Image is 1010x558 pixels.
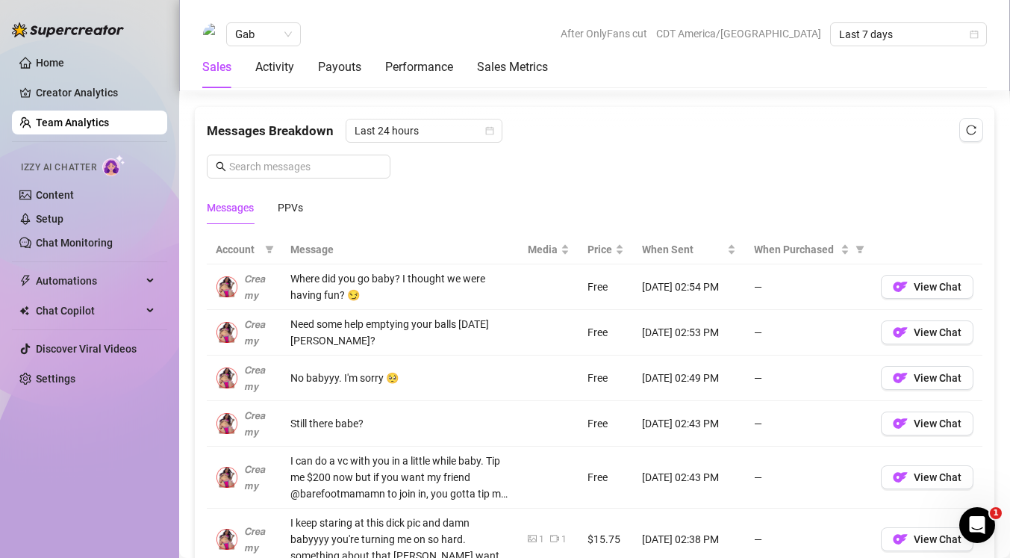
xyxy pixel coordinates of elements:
a: OFView Chat [881,285,973,297]
span: View Chat [914,533,961,545]
div: No babyyy. I'm sorry 🥺 [290,370,510,386]
img: OF [893,532,908,547]
span: 1 [990,507,1002,519]
span: Gab [235,23,292,46]
img: Gab [203,23,225,46]
div: 1 [539,533,544,547]
img: OF [893,279,908,294]
th: Media [519,235,579,264]
a: OFView Chat [881,376,973,388]
td: Free [579,310,633,356]
span: 𝘾𝙧𝙚𝙖𝙢𝙮 [244,409,265,438]
img: 𝘾𝙧𝙚𝙖𝙢𝙮 [216,413,237,434]
th: Message [281,235,519,264]
span: Chat Copilot [36,299,142,323]
button: OFView Chat [881,527,973,551]
span: calendar [485,126,494,135]
span: Last 7 days [839,23,978,46]
a: Team Analytics [36,117,109,128]
td: [DATE] 02:53 PM [633,310,745,356]
span: reload [966,125,976,135]
a: Chat Monitoring [36,237,113,249]
div: Where did you go baby? I thought we were having fun? 😏 [290,270,510,303]
span: 𝘾𝙧𝙚𝙖𝙢𝙮 [244,318,265,347]
span: Automations [36,269,142,293]
span: Last 24 hours [355,120,493,142]
span: View Chat [914,281,961,293]
span: Price [587,241,612,258]
img: 𝘾𝙧𝙚𝙖𝙢𝙮 [216,529,237,550]
td: [DATE] 02:43 PM [633,447,745,509]
input: Search messages [229,158,381,175]
td: — [745,447,872,509]
span: filter [265,245,274,254]
a: Creator Analytics [36,81,155,105]
span: When Sent [642,241,724,258]
div: Need some help emptying your balls [DATE] [PERSON_NAME]? [290,316,510,349]
span: picture [528,534,537,543]
button: OFView Chat [881,465,973,489]
a: Setup [36,213,63,225]
div: Activity [255,58,294,76]
td: Free [579,401,633,447]
th: Price [579,235,633,264]
img: 𝘾𝙧𝙚𝙖𝙢𝙮 [216,276,237,297]
th: When Purchased [745,235,872,264]
a: OFView Chat [881,537,973,549]
td: [DATE] 02:54 PM [633,264,745,310]
img: 𝘾𝙧𝙚𝙖𝙢𝙮 [216,368,237,388]
span: 𝘾𝙧𝙚𝙖𝙢𝙮 [244,463,265,492]
span: 𝘾𝙧𝙚𝙖𝙢𝙮 [244,525,265,554]
div: PPVs [278,199,303,216]
td: Free [579,356,633,401]
iframe: Intercom live chat [959,507,995,543]
td: Free [579,447,633,509]
span: thunderbolt [19,275,31,287]
span: calendar [970,30,979,39]
td: — [745,356,872,401]
img: logo-BBDzfeDw.svg [12,22,124,37]
a: OFView Chat [881,421,973,433]
a: Home [36,57,64,69]
img: OF [893,325,908,340]
img: 𝘾𝙧𝙚𝙖𝙢𝙮 [216,467,237,488]
td: — [745,401,872,447]
div: Payouts [318,58,361,76]
span: Media [528,241,558,258]
a: Settings [36,373,75,385]
img: OF [893,371,908,385]
div: Messages Breakdown [207,119,982,143]
td: Free [579,264,633,310]
span: Account [216,241,259,258]
span: filter [262,238,277,261]
img: 𝘾𝙧𝙚𝙖𝙢𝙮 [216,322,237,343]
a: OFView Chat [881,475,973,487]
span: Izzy AI Chatter [21,161,96,175]
img: OF [893,416,908,431]
span: CDT America/[GEOGRAPHIC_DATA] [656,22,821,45]
th: When Sent [633,235,745,264]
button: OFView Chat [881,275,973,299]
img: AI Chatter [102,155,125,176]
span: filter [852,238,867,261]
span: filter [855,245,864,254]
div: I can do a vc with you in a little while baby. Tip me $200 now but if you want my friend @barefoo... [290,453,510,502]
img: Chat Copilot [19,306,29,316]
button: OFView Chat [881,366,973,390]
span: View Chat [914,372,961,384]
div: Sales [202,58,231,76]
a: OFView Chat [881,330,973,342]
span: 𝘾𝙧𝙚𝙖𝙢𝙮 [244,273,265,301]
span: After OnlyFans cut [561,22,647,45]
div: Still there babe? [290,415,510,432]
span: View Chat [914,418,961,430]
td: — [745,264,872,310]
div: 1 [561,533,567,547]
span: video-camera [550,534,559,543]
button: OFView Chat [881,412,973,435]
span: 𝘾𝙧𝙚𝙖𝙢𝙮 [244,364,265,392]
button: OFView Chat [881,320,973,344]
a: Discover Viral Videos [36,343,137,355]
td: [DATE] 02:43 PM [633,401,745,447]
span: View Chat [914,326,961,338]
